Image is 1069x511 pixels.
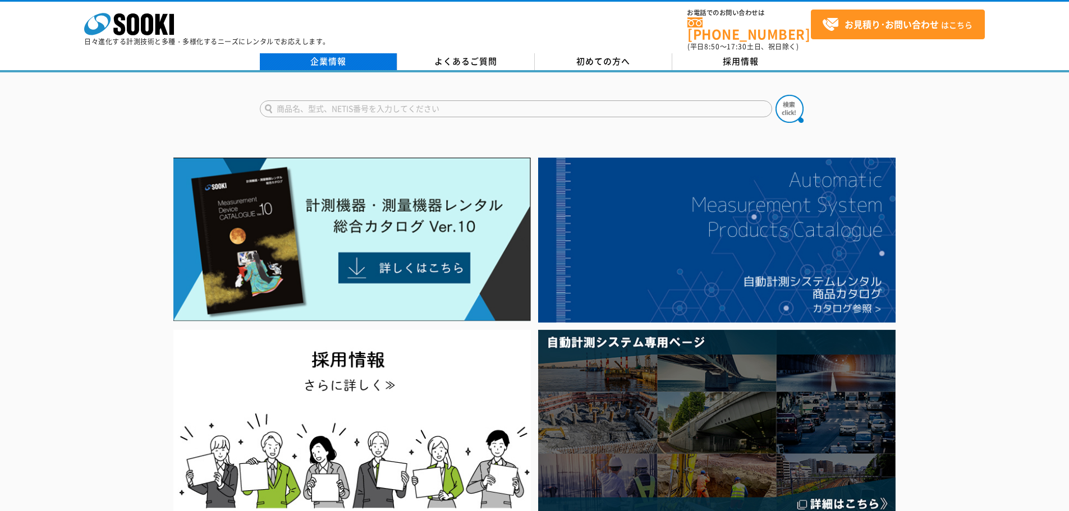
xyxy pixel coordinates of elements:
[687,42,799,52] span: (平日 ～ 土日、祝日除く)
[776,95,804,123] img: btn_search.png
[260,100,772,117] input: 商品名、型式、NETIS番号を入力してください
[687,17,811,40] a: [PHONE_NUMBER]
[672,53,810,70] a: 採用情報
[727,42,747,52] span: 17:30
[397,53,535,70] a: よくあるご質問
[822,16,972,33] span: はこちら
[535,53,672,70] a: 初めての方へ
[538,158,896,323] img: 自動計測システムカタログ
[173,158,531,321] img: Catalog Ver10
[260,53,397,70] a: 企業情報
[687,10,811,16] span: お電話でのお問い合わせは
[845,17,939,31] strong: お見積り･お問い合わせ
[84,38,330,45] p: 日々進化する計測技術と多種・多様化するニーズにレンタルでお応えします。
[576,55,630,67] span: 初めての方へ
[811,10,985,39] a: お見積り･お問い合わせはこちら
[704,42,720,52] span: 8:50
